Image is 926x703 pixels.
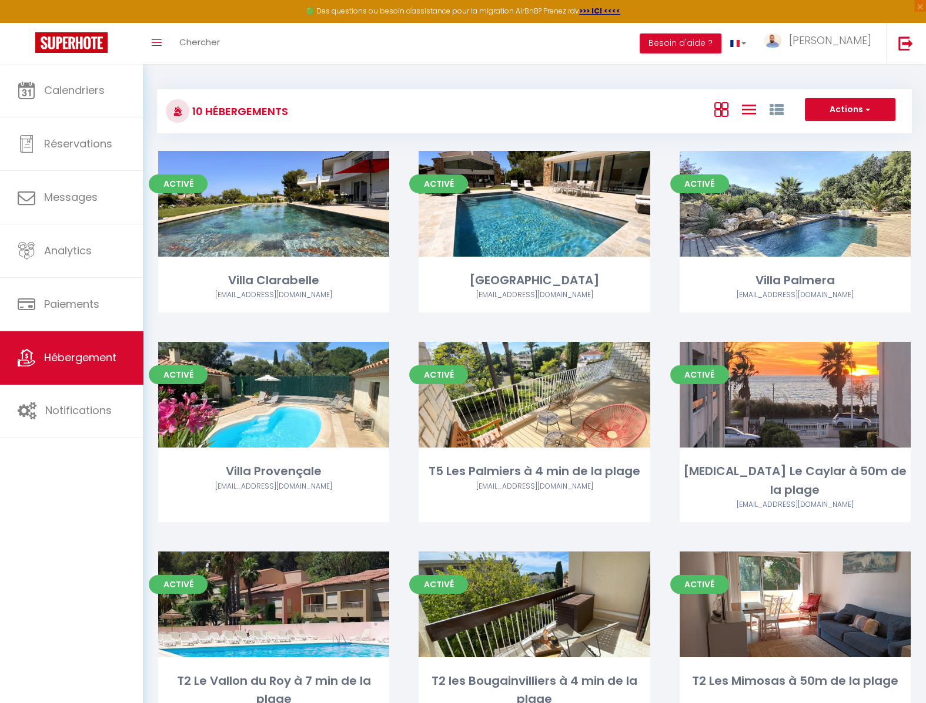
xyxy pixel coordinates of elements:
[714,99,728,119] a: Vue en Box
[158,481,389,492] div: Airbnb
[764,33,781,48] img: ...
[171,23,229,64] a: Chercher
[640,33,721,53] button: Besoin d'aide ?
[670,174,729,193] span: Activé
[680,499,911,510] div: Airbnb
[158,462,389,480] div: Villa Provençale
[44,83,105,97] span: Calendriers
[680,672,911,690] div: T2 Les Mimosas à 50m de la plage
[789,33,871,48] span: [PERSON_NAME]
[158,290,389,301] div: Airbnb
[419,271,650,290] div: [GEOGRAPHIC_DATA]
[189,98,288,125] h3: 10 Hébergements
[409,575,468,594] span: Activé
[680,271,911,290] div: Villa Palmera
[409,365,468,384] span: Activé
[149,174,208,193] span: Activé
[680,462,911,499] div: [MEDICAL_DATA] Le Caylar à 50m de la plage
[149,575,208,594] span: Activé
[35,32,108,53] img: Super Booking
[805,98,895,122] button: Actions
[755,23,886,64] a: ... [PERSON_NAME]
[44,297,99,311] span: Paiements
[149,365,208,384] span: Activé
[179,36,220,48] span: Chercher
[670,365,729,384] span: Activé
[45,403,112,418] span: Notifications
[409,174,468,193] span: Activé
[741,99,755,119] a: Vue en Liste
[769,99,783,119] a: Vue par Groupe
[44,136,112,151] span: Réservations
[44,350,116,365] span: Hébergement
[670,575,729,594] span: Activé
[44,243,92,258] span: Analytics
[419,290,650,301] div: Airbnb
[44,190,98,204] span: Messages
[898,36,913,51] img: logout
[419,481,650,492] div: Airbnb
[680,290,911,301] div: Airbnb
[579,6,620,16] a: >>> ICI <<<<
[158,271,389,290] div: Villa Clarabelle
[419,462,650,480] div: T5 Les Palmiers à 4 min de la plage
